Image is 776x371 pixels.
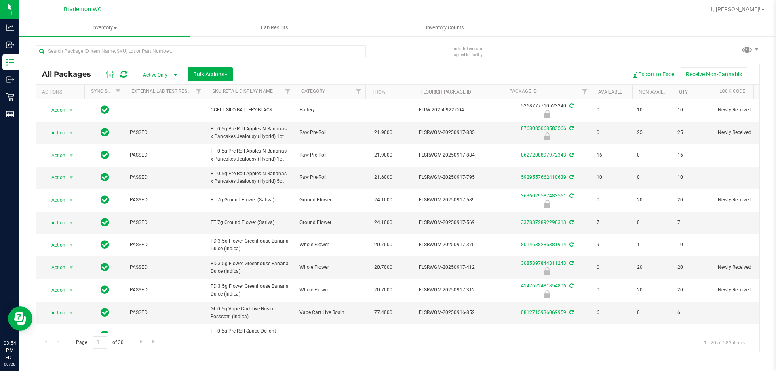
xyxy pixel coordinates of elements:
[370,172,396,183] span: 21.6000
[419,309,498,317] span: FLSRWGM-20250916-852
[415,24,475,31] span: Inventory Counts
[101,307,109,318] span: In Sync
[299,151,361,159] span: Raw Pre-Roll
[637,129,668,136] span: 25
[130,264,201,271] span: PASSED
[568,310,574,315] span: Sync from Compliance System
[677,309,708,317] span: 6
[6,58,14,66] inline-svg: Inventory
[130,151,201,159] span: PASSED
[66,195,76,206] span: select
[130,129,201,136] span: PASSED
[91,88,122,94] a: Sync Status
[598,89,622,95] a: Available
[637,106,668,114] span: 10
[677,286,708,294] span: 20
[44,172,66,183] span: Action
[44,105,66,116] span: Action
[212,88,273,94] a: Sku Retail Display Name
[352,85,365,99] a: Filter
[370,262,396,273] span: 20.7000
[718,196,769,204] span: Newly Received
[211,125,290,140] span: FT 0.5g Pre-Roll Apples N Bananas x Pancakes Jealousy (Hybrid) 1ct
[370,284,396,296] span: 20.7000
[521,283,566,289] a: 4147622481854806
[637,219,668,226] span: 0
[568,174,574,180] span: Sync from Compliance System
[66,150,76,161] span: select
[568,103,574,109] span: Sync from Compliance System
[502,200,593,208] div: Newly Received
[521,260,566,266] a: 3085897844811243
[44,195,66,206] span: Action
[19,24,190,31] span: Inventory
[131,88,195,94] a: External Lab Test Result
[637,174,668,181] span: 0
[718,129,769,136] span: Newly Received
[637,151,668,159] span: 0
[299,264,361,271] span: Whole Flower
[101,284,109,296] span: In Sync
[250,24,299,31] span: Lab Results
[101,149,109,161] span: In Sync
[6,110,14,118] inline-svg: Reports
[568,332,574,338] span: Sync from Compliance System
[677,129,708,136] span: 25
[101,217,109,228] span: In Sync
[299,219,361,226] span: Ground Flower
[299,129,361,136] span: Raw Pre-Roll
[521,242,566,247] a: 8014638286381914
[597,196,627,204] span: 0
[101,194,109,205] span: In Sync
[93,336,107,349] input: 1
[69,336,130,349] span: Page of 30
[568,283,574,289] span: Sync from Compliance System
[370,127,396,138] span: 21.9000
[66,172,76,183] span: select
[299,196,361,204] span: Ground Flower
[130,241,201,249] span: PASSED
[597,151,627,159] span: 16
[101,104,109,115] span: In Sync
[44,239,66,251] span: Action
[370,149,396,161] span: 21.9000
[42,70,99,79] span: All Packages
[568,126,574,131] span: Sync from Compliance System
[190,19,360,36] a: Lab Results
[211,170,290,185] span: FT 0.5g Pre-Roll Apples N Bananas x Pancakes Jealousy (Hybrid) 5ct
[211,305,290,321] span: GL 0.5g Vape Cart Live Rosin Bosscotti (Indica)
[637,286,668,294] span: 20
[148,336,160,347] a: Go to the last page
[568,193,574,199] span: Sync from Compliance System
[211,237,290,253] span: FD 3.5g Flower Greenhouse Banana Dulce (Indica)
[637,196,668,204] span: 20
[637,264,668,271] span: 20
[66,285,76,296] span: select
[681,67,747,81] button: Receive Non-Cannabis
[597,129,627,136] span: 0
[19,19,190,36] a: Inventory
[453,46,493,58] span: Include items not tagged for facility
[211,327,290,343] span: FT 0.5g Pre-Roll Space Delight (Indica) 1ct
[521,332,566,338] a: 1925384758372234
[370,307,396,319] span: 77.4000
[502,102,593,118] div: 5268777710523240
[299,241,361,249] span: Whole Flower
[597,264,627,271] span: 0
[568,242,574,247] span: Sync from Compliance System
[718,286,769,294] span: Newly Received
[502,132,593,140] div: Newly Received
[44,329,66,341] span: Action
[718,106,769,114] span: Newly Received
[718,264,769,271] span: Newly Received
[44,262,66,273] span: Action
[66,329,76,341] span: select
[626,67,681,81] button: Export to Excel
[101,329,109,341] span: In Sync
[6,75,14,84] inline-svg: Outbound
[66,307,76,319] span: select
[677,106,708,114] span: 10
[130,174,201,181] span: PASSED
[6,41,14,49] inline-svg: Inbound
[193,71,228,78] span: Bulk Actions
